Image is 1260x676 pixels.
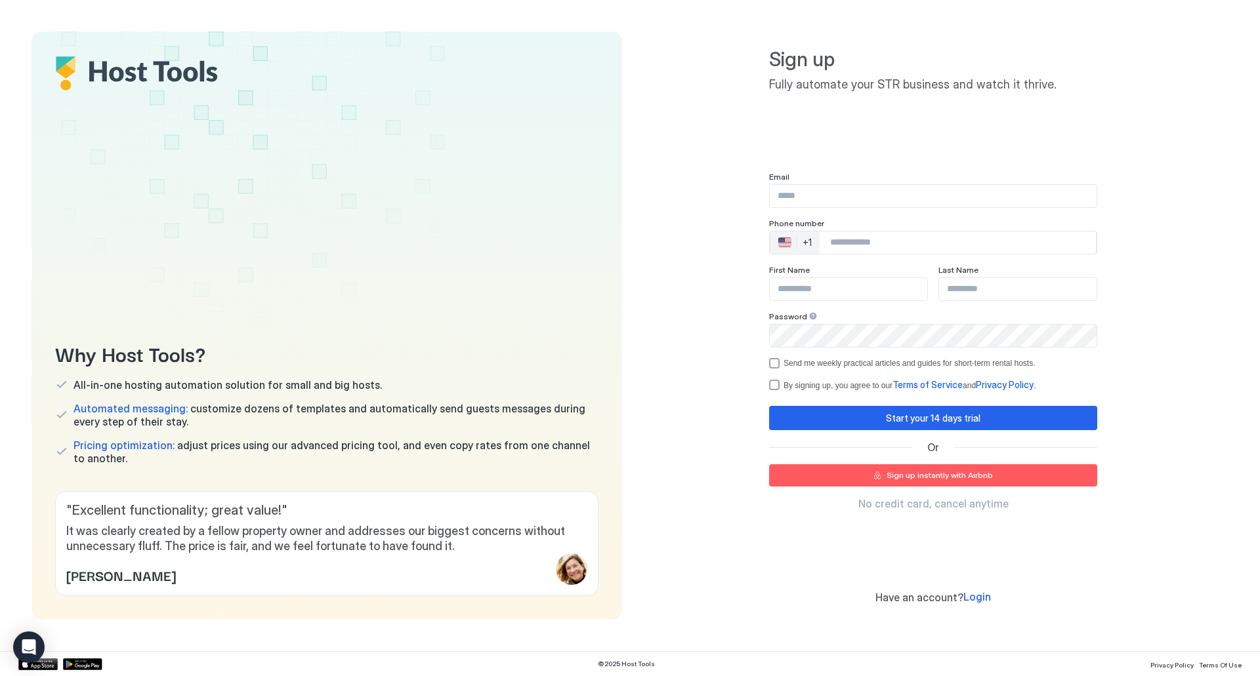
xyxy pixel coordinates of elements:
[770,325,1097,347] input: Input Field
[63,658,102,670] a: Google Play Store
[976,379,1034,390] span: Privacy Policy
[963,590,991,604] a: Login
[66,565,176,585] span: [PERSON_NAME]
[938,265,978,275] span: Last Name
[598,660,655,668] span: © 2025 Host Tools
[820,231,1096,254] input: Phone Number input
[1199,657,1242,671] a: Terms Of Use
[976,380,1034,390] a: Privacy Policy
[73,439,598,465] span: adjust prices using our advanced pricing tool, and even copy rates from one channel to another.
[858,497,1009,510] span: No credit card, cancel anytime
[66,524,587,553] span: It was clearly created by a fellow property owner and addresses our biggest concerns without unne...
[778,235,791,250] div: 🇺🇸
[55,338,598,368] span: Why Host Tools?
[73,439,175,452] span: Pricing optimization:
[66,502,587,519] span: " Excellent functionality; great value! "
[784,359,1036,368] div: Send me weekly practical articles and guides for short-term rental hosts.
[939,278,1097,300] input: Input Field
[770,185,1097,207] input: Input Field
[73,402,598,428] span: customize dozens of templates and automatically send guests messages during every step of their s...
[1150,661,1194,669] span: Privacy Policy
[1150,657,1194,671] a: Privacy Policy
[803,237,812,249] div: +1
[73,378,382,391] span: All-in-one hosting automation solution for small and big hosts.
[784,379,1036,391] div: By signing up, you agree to our and .
[927,441,939,454] span: Or
[1199,661,1242,669] span: Terms Of Use
[769,379,1097,391] div: termsPrivacy
[13,631,45,663] div: Open Intercom Messenger
[887,469,993,481] div: Sign up instantly with Airbnb
[18,658,58,670] a: App Store
[769,77,1097,92] span: Fully automate your STR business and watch it thrive.
[892,379,963,390] span: Terms of Service
[769,311,807,321] span: Password
[769,218,824,228] span: Phone number
[556,553,587,585] div: profile
[769,406,1097,430] button: Start your 14 days trial
[769,265,810,275] span: First Name
[875,591,963,604] span: Have an account?
[73,402,188,415] span: Automated messaging:
[770,278,927,300] input: Input Field
[769,172,789,182] span: Email
[769,47,1097,72] span: Sign up
[770,231,820,254] div: Countries button
[769,358,1097,368] div: optOut
[769,464,1097,487] button: Sign up instantly with Airbnb
[892,380,963,390] a: Terms of Service
[886,411,980,425] div: Start your 14 days trial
